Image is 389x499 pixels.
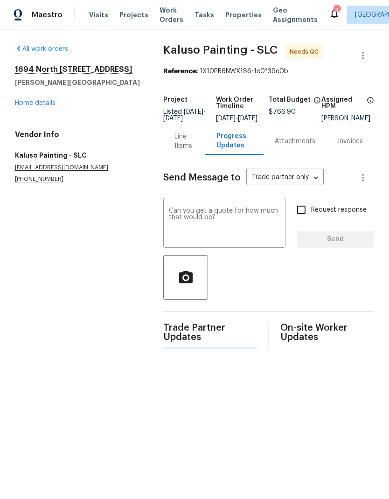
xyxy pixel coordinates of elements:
span: Visits [89,10,108,20]
span: Send Message to [163,173,241,182]
div: Attachments [275,137,315,146]
span: Tasks [194,12,214,18]
span: The hpm assigned to this work order. [367,97,374,115]
span: Listed [163,109,206,122]
div: Trade partner only [246,170,324,186]
span: Properties [225,10,262,20]
div: 3 [333,6,340,15]
span: Needs QC [290,47,322,56]
div: Line Items [174,132,194,151]
span: [DATE] [163,115,183,122]
span: Trade Partner Updates [163,323,257,342]
span: The total cost of line items that have been proposed by Opendoor. This sum includes line items th... [313,97,321,109]
span: Request response [311,205,367,215]
span: $766.90 [269,109,296,115]
b: Reference: [163,68,198,75]
h5: Assigned HPM [321,97,364,110]
span: [DATE] [216,115,236,122]
span: Maestro [32,10,63,20]
div: Progress Updates [216,132,252,150]
a: Home details [15,100,56,106]
span: Projects [119,10,148,20]
span: On-site Worker Updates [280,323,374,342]
span: [DATE] [238,115,257,122]
span: Geo Assignments [273,6,318,24]
span: - [216,115,257,122]
textarea: Can you get a quote for how much that would be? [169,208,280,240]
h5: Work Order Timeline [216,97,269,110]
span: [DATE] [184,109,203,115]
h4: Vendor Info [15,130,141,139]
h5: Kaluso Painting - SLC [15,151,141,160]
span: Work Orders [160,6,183,24]
h5: Total Budget [269,97,311,103]
div: Invoices [338,137,363,146]
h5: Project [163,97,188,103]
span: Kaluso Painting - SLC [163,44,278,55]
div: 1X10PR6NWX1S6-1e0f39e0b [163,67,374,76]
span: - [163,109,206,122]
a: All work orders [15,46,68,52]
div: [PERSON_NAME] [321,115,374,122]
